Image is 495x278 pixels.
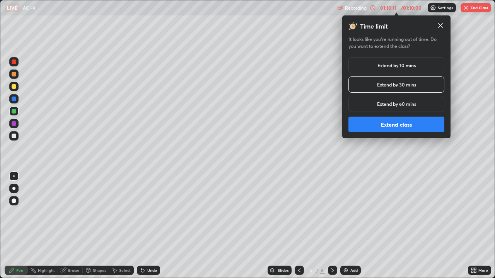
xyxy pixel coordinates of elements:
[377,62,416,69] h5: Extend by 10 mins
[377,81,416,88] h5: Extend by 30 mins
[438,6,453,10] p: Settings
[16,268,23,272] div: Pen
[119,268,131,272] div: Select
[147,268,157,272] div: Undo
[23,5,35,11] p: AC -4
[337,5,343,11] img: recording.375f2c34.svg
[463,5,469,11] img: end-class-cross
[348,117,444,132] button: Extend class
[38,268,55,272] div: Highlight
[316,268,319,273] div: /
[93,268,106,272] div: Shapes
[68,268,80,272] div: Eraser
[343,267,349,273] img: add-slide-button
[461,3,491,12] button: End Class
[360,22,388,31] h3: Time limit
[478,268,488,272] div: More
[350,268,358,272] div: Add
[307,268,315,273] div: 5
[345,5,367,11] p: Recording
[278,268,288,272] div: Slides
[377,100,416,107] h5: Extend by 60 mins
[399,5,423,10] div: / 01:10:00
[7,5,17,11] p: LIVE
[377,5,399,10] div: 01:10:11
[430,5,436,11] img: class-settings-icons
[320,267,325,274] div: 6
[348,36,444,49] h5: It looks like you’re running out of time. Do you want to extend the class?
